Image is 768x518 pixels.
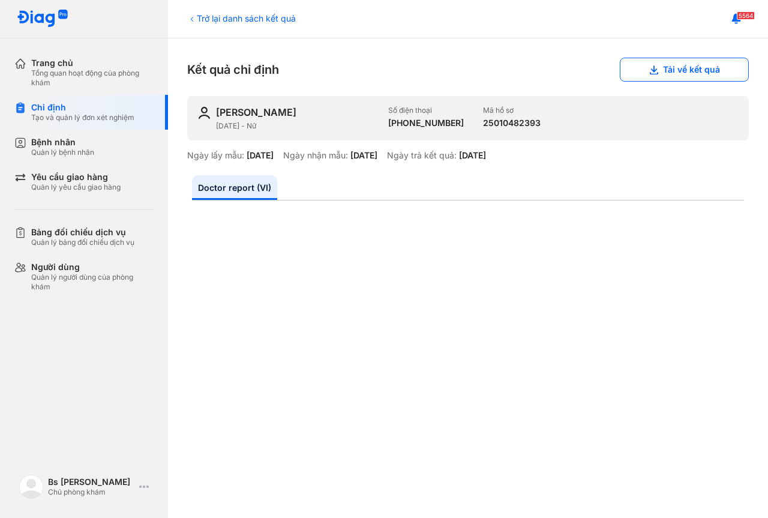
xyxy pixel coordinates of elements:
div: Bảng đối chiếu dịch vụ [31,227,134,238]
div: Số điện thoại [388,106,464,115]
div: [DATE] [459,150,486,161]
div: [DATE] [350,150,377,161]
div: Trang chủ [31,58,154,68]
div: [DATE] - Nữ [216,121,379,131]
div: Yêu cầu giao hàng [31,172,121,182]
div: Tạo và quản lý đơn xét nghiệm [31,113,134,122]
div: Ngày nhận mẫu: [283,150,348,161]
div: Mã hồ sơ [483,106,541,115]
div: Trở lại danh sách kết quả [187,12,296,25]
div: Quản lý bệnh nhân [31,148,94,157]
div: [PERSON_NAME] [216,106,296,119]
div: Chỉ định [31,102,134,113]
img: logo [17,10,68,28]
div: Ngày lấy mẫu: [187,150,244,161]
div: Quản lý bảng đối chiếu dịch vụ [31,238,134,247]
div: Bs [PERSON_NAME] [48,477,134,487]
span: 5564 [737,11,755,20]
div: Người dùng [31,262,154,273]
div: Ngày trả kết quả: [387,150,457,161]
img: logo [19,475,43,499]
div: Chủ phòng khám [48,487,134,497]
div: Quản lý yêu cầu giao hàng [31,182,121,192]
div: [DATE] [247,150,274,161]
a: Doctor report (VI) [192,175,277,200]
div: Tổng quan hoạt động của phòng khám [31,68,154,88]
button: Tải về kết quả [620,58,749,82]
img: user-icon [197,106,211,120]
div: Kết quả chỉ định [187,58,749,82]
div: [PHONE_NUMBER] [388,118,464,128]
div: Bệnh nhân [31,137,94,148]
div: 25010482393 [483,118,541,128]
div: Quản lý người dùng của phòng khám [31,273,154,292]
